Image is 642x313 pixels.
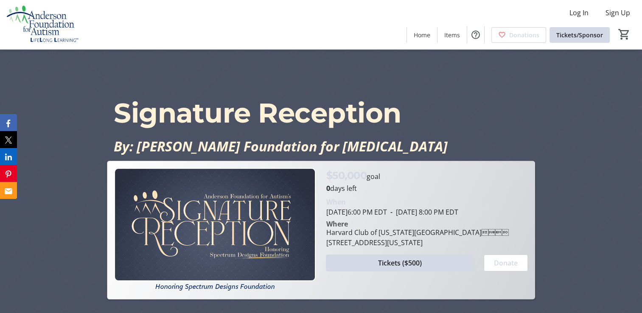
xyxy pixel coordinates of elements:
[484,254,528,271] button: Donate
[326,238,508,248] div: [STREET_ADDRESS][US_STATE]
[414,31,430,39] span: Home
[563,6,595,20] button: Log In
[556,31,603,39] span: Tickets/Sponsor
[599,6,637,20] button: Sign Up
[114,96,401,129] span: Signature Reception
[5,3,81,46] img: Anderson Foundation for Autism 's Logo
[378,258,422,268] span: Tickets ($500)
[326,254,473,271] button: Tickets ($500)
[387,207,458,217] span: [DATE] 8:00 PM EDT
[387,207,395,217] span: -
[491,27,546,43] a: Donations
[155,282,275,292] em: Honoring Spectrum Designs Foundation
[509,31,539,39] span: Donations
[494,258,518,268] span: Donate
[326,197,345,207] div: When
[326,221,348,227] div: Where
[326,184,330,193] span: 0
[606,8,630,18] span: Sign Up
[444,31,460,39] span: Items
[326,227,508,238] div: Harvard Club of [US_STATE][GEOGRAPHIC_DATA]
[617,27,632,42] button: Cart
[326,169,367,182] span: $50,000
[114,168,316,281] img: Campaign CTA Media Photo
[569,8,589,18] span: Log In
[326,207,387,217] span: [DATE] 6:00 PM EDT
[114,137,448,155] em: By: [PERSON_NAME] Foundation for [MEDICAL_DATA]
[326,168,380,183] p: goal
[549,27,610,43] a: Tickets/Sponsor
[407,27,437,43] a: Home
[437,27,467,43] a: Items
[326,183,527,193] p: days left
[467,26,484,43] button: Help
